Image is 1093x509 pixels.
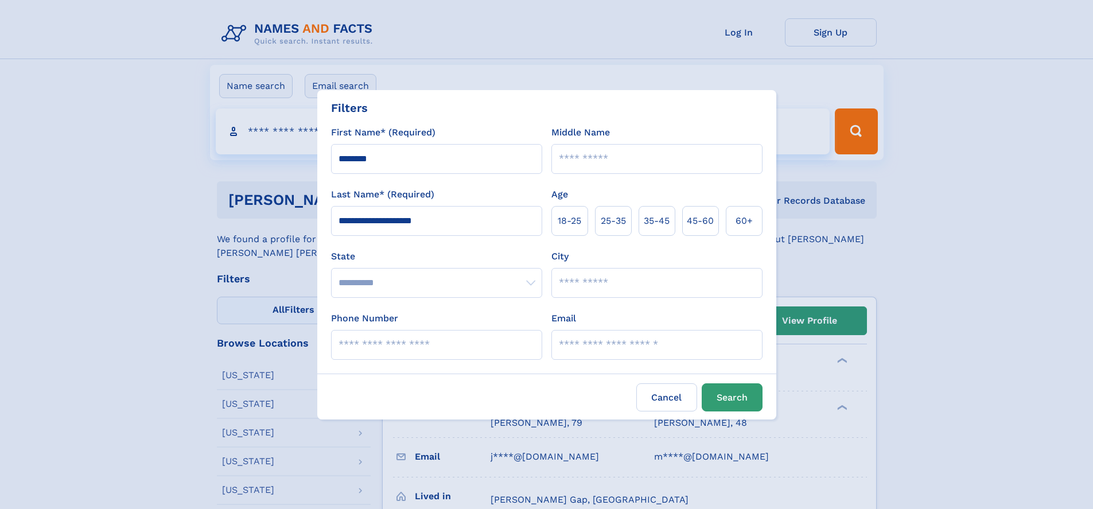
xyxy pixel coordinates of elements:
span: 60+ [736,214,753,228]
label: Email [551,312,576,325]
label: Cancel [636,383,697,411]
span: 18‑25 [558,214,581,228]
label: Middle Name [551,126,610,139]
button: Search [702,383,763,411]
label: First Name* (Required) [331,126,435,139]
label: Age [551,188,568,201]
span: 45‑60 [687,214,714,228]
label: Last Name* (Required) [331,188,434,201]
label: State [331,250,542,263]
div: Filters [331,99,368,116]
span: 25‑35 [601,214,626,228]
span: 35‑45 [644,214,670,228]
label: City [551,250,569,263]
label: Phone Number [331,312,398,325]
